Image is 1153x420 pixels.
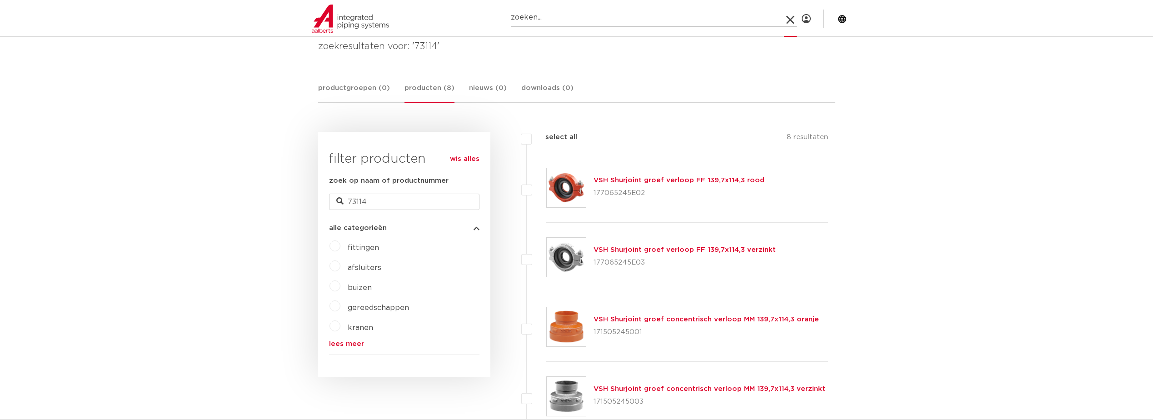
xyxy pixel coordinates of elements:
h4: zoekresultaten voor: '73114' [318,39,835,54]
img: Thumbnail for VSH Shurjoint groef verloop FF 139,7x114,3 rood [547,168,586,207]
a: afsluiters [348,264,381,271]
a: fittingen [348,244,379,251]
p: 171505245003 [594,395,825,409]
a: VSH Shurjoint groef verloop FF 139,7x114,3 rood [594,177,764,184]
img: Thumbnail for VSH Shurjoint groef concentrisch verloop MM 139,7x114,3 oranje [547,307,586,346]
a: VSH Shurjoint groef concentrisch verloop MM 139,7x114,3 verzinkt [594,385,825,392]
a: VSH Shurjoint groef verloop FF 139,7x114,3 verzinkt [594,246,776,253]
a: productgroepen (0) [318,83,390,102]
p: 171505245001 [594,325,819,340]
p: 177065245E03 [594,255,776,270]
p: 8 resultaten [787,132,828,146]
a: VSH Shurjoint groef concentrisch verloop MM 139,7x114,3 oranje [594,316,819,323]
a: gereedschappen [348,304,409,311]
input: zoeken [329,194,479,210]
img: Thumbnail for VSH Shurjoint groef verloop FF 139,7x114,3 verzinkt [547,238,586,277]
img: Thumbnail for VSH Shurjoint groef concentrisch verloop MM 139,7x114,3 verzinkt [547,377,586,416]
a: wis alles [450,154,479,165]
label: select all [532,132,577,143]
a: buizen [348,284,372,291]
a: lees meer [329,340,479,347]
input: zoeken... [511,9,797,27]
a: downloads (0) [521,83,574,102]
span: alle categorieën [329,225,387,231]
label: zoek op naam of productnummer [329,175,449,186]
h3: filter producten [329,150,479,168]
p: 177065245E02 [594,186,764,200]
a: producten (8) [404,83,454,103]
button: alle categorieën [329,225,479,231]
a: nieuws (0) [469,83,507,102]
a: kranen [348,324,373,331]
